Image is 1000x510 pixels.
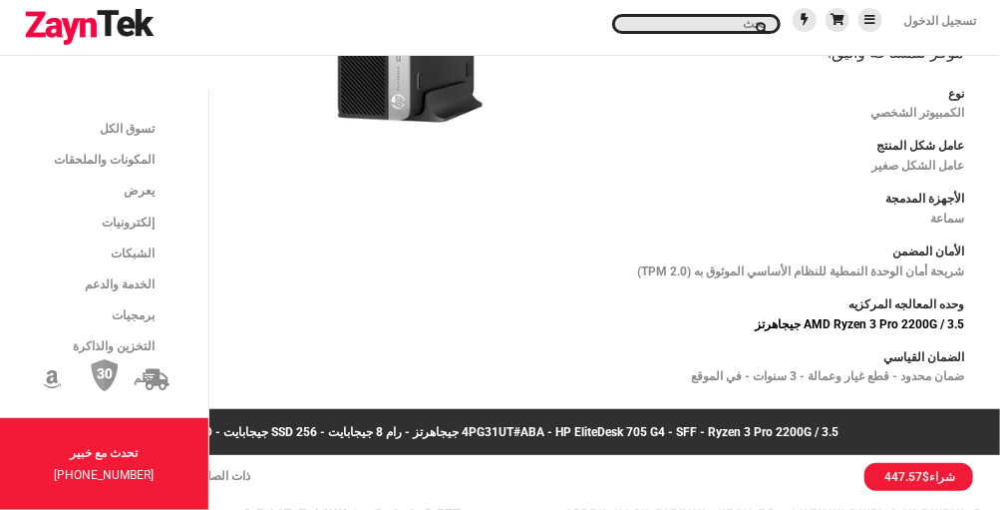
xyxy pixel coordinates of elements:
p: نوع [611,83,965,105]
img: سياسة الإرجاع لمدة 30 يوما [91,359,119,393]
a: الخدمة والدعم [18,269,190,300]
span: برمجيات [112,308,155,322]
p: ضمان محدود - قطع غيار وعمالة - 3 سنوات - في الموقع [611,365,965,387]
p: الضمان القياسي [611,346,965,368]
span: الشبكات [111,247,155,260]
strong: تحدث مع خبير [71,446,139,460]
a: المكونات والملحقات [18,145,190,176]
a: يعرض [18,176,190,207]
font: 4PG31UT#ABA - HP EliteDesk 705 G4 - SFF - Ryzen 3 Pro 2200G / 3.5 جيجاهرتز - رام 8 جيجابايت - SSD... [162,425,839,439]
img: شعار [24,9,156,45]
span: إلكترونيات [102,216,155,230]
span: المكونات والملحقات [54,153,155,167]
a: إلكترونيات [18,208,190,239]
p: الأجهزة المدمجة [611,188,965,210]
p: شريحة أمان الوحدة النمطية للنظام الأساسي الموثوق به (TPM 2.0) [611,260,965,282]
a: [PHONE_NUMBER] [55,468,155,482]
p: عامل شكل المنتج [611,135,965,157]
span: يعرض [124,184,155,198]
p: الأمان المضمن [611,241,965,262]
p: وحده المعالجه المركزيه [611,293,965,315]
a: الشبكات [18,239,190,269]
a: برمجيات [18,300,190,331]
p: AMD Ryzen 3 Pro 2200G / 3.5 جيجاهرتز [611,313,965,335]
span: الخدمة والدعم [85,277,155,291]
span: $447.57 [884,470,929,484]
p: الكمبيوتر الشخصي [611,102,965,124]
a: التخزين والذاكرة [18,331,190,362]
span: تسوق الكل [100,122,155,136]
font: شراء [884,470,955,484]
li: ذات الصله [201,467,274,486]
p: عامل الشكل صغير [611,155,965,177]
p: سماعة [611,208,965,230]
input: البحث عن المنتجات [612,14,781,34]
a: تسوق الكل [18,114,190,145]
span: التخزين والذاكرة [73,339,155,353]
